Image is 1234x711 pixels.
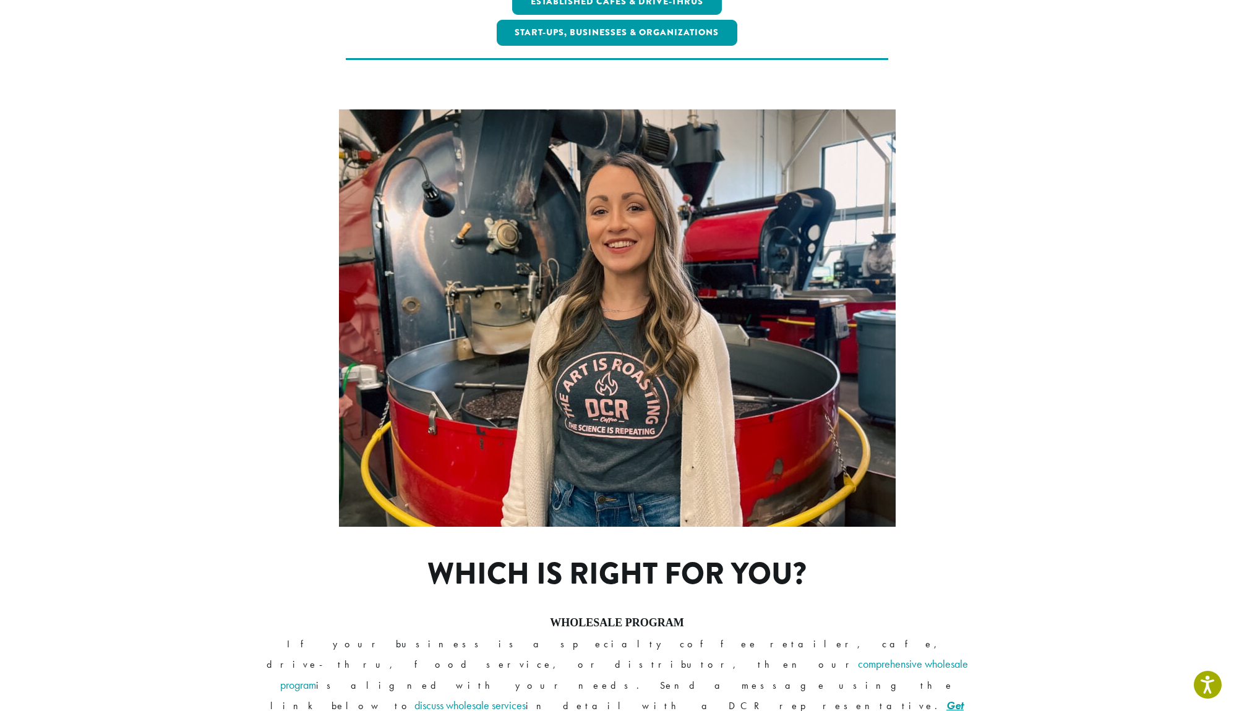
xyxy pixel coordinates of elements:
[497,20,738,46] a: Start-ups, Businesses & Organizations
[353,556,881,592] h1: Which is right for you?
[280,657,968,692] a: comprehensive wholesale program
[265,616,970,630] h4: WHOLESALE PROGRAM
